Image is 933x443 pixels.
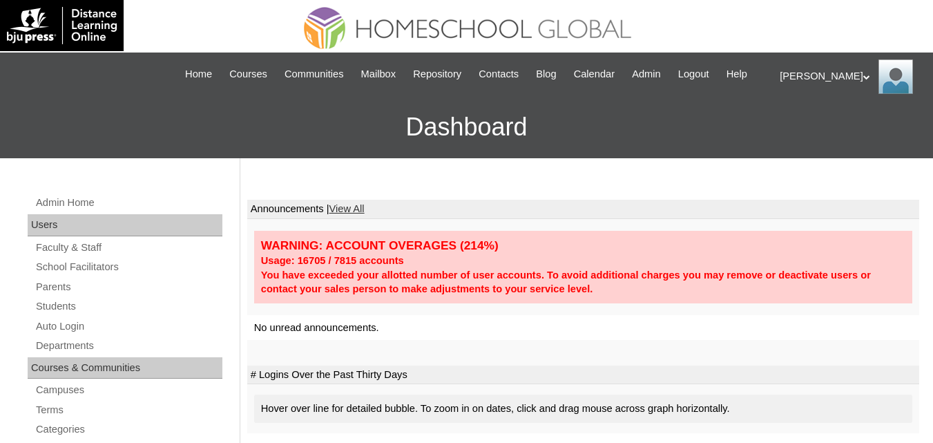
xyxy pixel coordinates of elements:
[35,421,222,438] a: Categories
[472,66,526,82] a: Contacts
[7,96,926,158] h3: Dashboard
[413,66,461,82] span: Repository
[671,66,716,82] a: Logout
[35,239,222,256] a: Faculty & Staff
[567,66,622,82] a: Calendar
[247,200,919,219] td: Announcements |
[28,214,222,236] div: Users
[254,395,912,423] div: Hover over line for detailed bubble. To zoom in on dates, click and drag mouse across graph horiz...
[35,402,222,419] a: Terms
[574,66,615,82] span: Calendar
[7,7,117,44] img: logo-white.png
[261,238,905,254] div: WARNING: ACCOUNT OVERAGES (214%)
[261,268,905,296] div: You have exceeded your allotted number of user accounts. To avoid additional charges you may remo...
[632,66,661,82] span: Admin
[361,66,396,82] span: Mailbox
[35,258,222,276] a: School Facilitators
[625,66,668,82] a: Admin
[406,66,468,82] a: Repository
[536,66,556,82] span: Blog
[185,66,212,82] span: Home
[479,66,519,82] span: Contacts
[229,66,267,82] span: Courses
[28,357,222,379] div: Courses & Communities
[178,66,219,82] a: Home
[35,318,222,335] a: Auto Login
[285,66,344,82] span: Communities
[529,66,563,82] a: Blog
[878,59,913,94] img: Ariane Ebuen
[247,366,919,385] td: # Logins Over the Past Thirty Days
[35,279,222,296] a: Parents
[678,66,709,82] span: Logout
[329,203,365,214] a: View All
[247,315,919,341] td: No unread announcements.
[354,66,403,82] a: Mailbox
[727,66,747,82] span: Help
[261,255,404,266] strong: Usage: 16705 / 7815 accounts
[35,337,222,355] a: Departments
[780,59,919,94] div: [PERSON_NAME]
[35,381,222,399] a: Campuses
[35,298,222,315] a: Students
[35,194,222,211] a: Admin Home
[278,66,351,82] a: Communities
[720,66,754,82] a: Help
[222,66,274,82] a: Courses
